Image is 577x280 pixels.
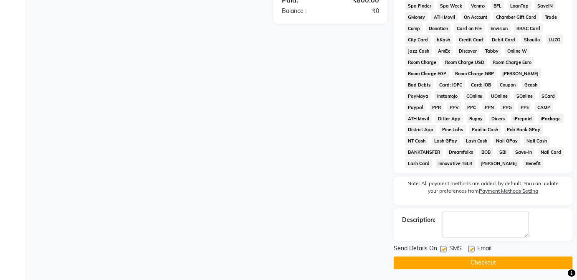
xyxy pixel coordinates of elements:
[454,23,485,33] span: Card on File
[477,244,491,255] span: Email
[489,114,508,123] span: Diners
[405,114,432,123] span: ATH Movil
[514,23,543,33] span: BRAC Card
[405,91,431,101] span: PayMaya
[432,136,460,146] span: Lash GPay
[488,91,511,101] span: UOnline
[437,80,465,89] span: Card: IDFC
[468,1,488,10] span: Venmo
[523,159,544,168] span: Benefit
[535,102,553,112] span: CAMP
[461,12,491,22] span: On Account
[542,12,560,22] span: Trade
[483,46,501,56] span: Tabby
[436,159,475,168] span: Innovative TELR
[405,35,431,44] span: City Card
[402,180,564,199] label: Note: All payment methods are added, by default. You can update your preferences from
[446,148,476,157] span: Dreamfolks
[434,35,453,44] span: bKash
[449,244,462,255] span: SMS
[479,188,539,195] label: Payment Methods Setting
[440,125,466,135] span: Pine Labs
[330,7,385,15] div: ₹0
[435,91,461,101] span: Instamojo
[405,12,428,22] span: GMoney
[535,1,556,10] span: SaveIN
[405,125,436,135] span: District App
[538,148,564,157] span: Nail Card
[493,136,521,146] span: Nail GPay
[456,46,480,56] span: Discover
[518,102,532,112] span: PPE
[405,159,433,168] span: Lash Card
[546,35,563,44] span: LUZO
[431,12,458,22] span: ATH Movil
[467,114,486,123] span: Rupay
[508,1,531,10] span: LoanTap
[276,7,331,15] div: Balance :
[405,80,433,89] span: Bad Debts
[464,91,486,101] span: COnline
[500,102,515,112] span: PPG
[505,46,530,56] span: Online W
[491,1,504,10] span: BFL
[468,80,494,89] span: Card: IOB
[478,159,520,168] span: [PERSON_NAME]
[405,148,443,157] span: BANKTANSFER
[504,125,543,135] span: Pnb Bank GPay
[402,216,435,225] div: Description:
[521,35,543,44] span: Shoutlo
[524,136,550,146] span: Nail Cash
[465,102,479,112] span: PPC
[405,46,432,56] span: Jazz Cash
[453,69,497,78] span: Room Charge GBP
[493,12,539,22] span: Chamber Gift Card
[430,102,444,112] span: PPR
[479,148,494,157] span: BOB
[394,257,573,270] button: Checkout
[447,102,462,112] span: PPV
[497,80,519,89] span: Coupon
[522,80,540,89] span: Gcash
[405,23,423,33] span: Comp
[488,23,511,33] span: Envision
[405,69,449,78] span: Room Charge EGP
[491,57,535,67] span: Room Charge Euro
[538,114,564,123] span: iPackage
[463,136,491,146] span: Lash Cash
[405,1,434,10] span: Spa Finder
[405,102,426,112] span: Paypal
[514,91,536,101] span: SOnline
[443,57,487,67] span: Room Charge USD
[539,91,558,101] span: SCard
[513,148,535,157] span: Save-In
[405,136,428,146] span: NT Cash
[426,23,451,33] span: Donation
[435,46,453,56] span: AmEx
[497,148,509,157] span: SBI
[456,35,486,44] span: Credit Card
[469,125,501,135] span: Paid in Cash
[438,1,465,10] span: Spa Week
[489,35,518,44] span: Debit Card
[511,114,535,123] span: iPrepaid
[435,114,463,123] span: Dittor App
[500,69,542,78] span: [PERSON_NAME]
[405,57,439,67] span: Room Charge
[394,244,437,255] span: Send Details On
[482,102,497,112] span: PPN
